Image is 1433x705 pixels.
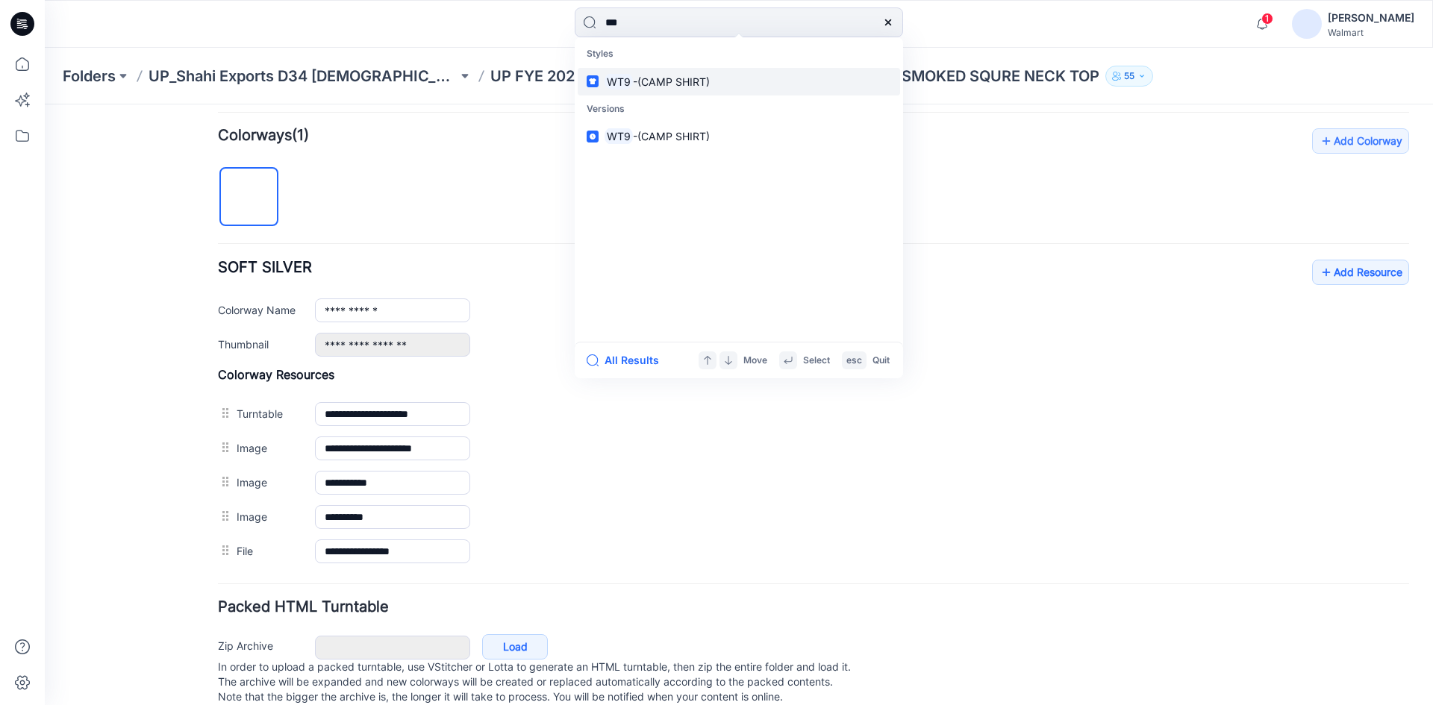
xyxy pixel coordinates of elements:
[743,353,767,369] p: Move
[173,495,1364,510] h4: Packed HTML Turntable
[192,404,255,420] label: Image
[173,231,255,248] label: Thumbnail
[173,555,1364,600] p: In order to upload a packed turntable, use VStitcher or Lotta to generate an HTML turntable, then...
[149,66,458,87] a: UP_Shahi Exports D34 [DEMOGRAPHIC_DATA] Tops
[872,353,890,369] p: Quit
[173,533,255,549] label: Zip Archive
[1328,9,1414,27] div: [PERSON_NAME]
[832,66,1099,87] p: S3WT35-SMOKED SQURE NECK TOP
[605,73,633,90] mark: WT9
[192,301,255,317] label: Turntable
[437,530,503,555] a: Load
[45,104,1433,705] iframe: To enrich screen reader interactions, please activate Accessibility in Grammarly extension settings
[192,369,255,386] label: Image
[803,353,830,369] p: Select
[1267,155,1364,181] a: Add Resource
[633,75,710,88] span: -(CAMP SHIRT)
[192,335,255,351] label: Image
[578,68,900,95] a: WT9-(CAMP SHIRT)
[578,95,900,123] p: Versions
[173,197,255,213] label: Colorway Name
[605,128,633,145] mark: WT9
[846,353,862,369] p: esc
[633,130,710,142] span: -(CAMP SHIRT)
[1292,9,1322,39] img: avatar
[1124,68,1134,84] p: 55
[1261,13,1273,25] span: 1
[578,122,900,150] a: WT9-(CAMP SHIRT)
[578,40,900,68] p: Styles
[490,66,799,87] a: UP FYE 2027 S2 D34 [DEMOGRAPHIC_DATA] Woven Tops
[173,154,267,172] span: SOFT SILVER
[587,351,669,369] button: All Results
[192,438,255,454] label: File
[1105,66,1153,87] button: 55
[1328,27,1414,38] div: Walmart
[63,66,116,87] a: Folders
[173,263,1364,278] h4: Colorway Resources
